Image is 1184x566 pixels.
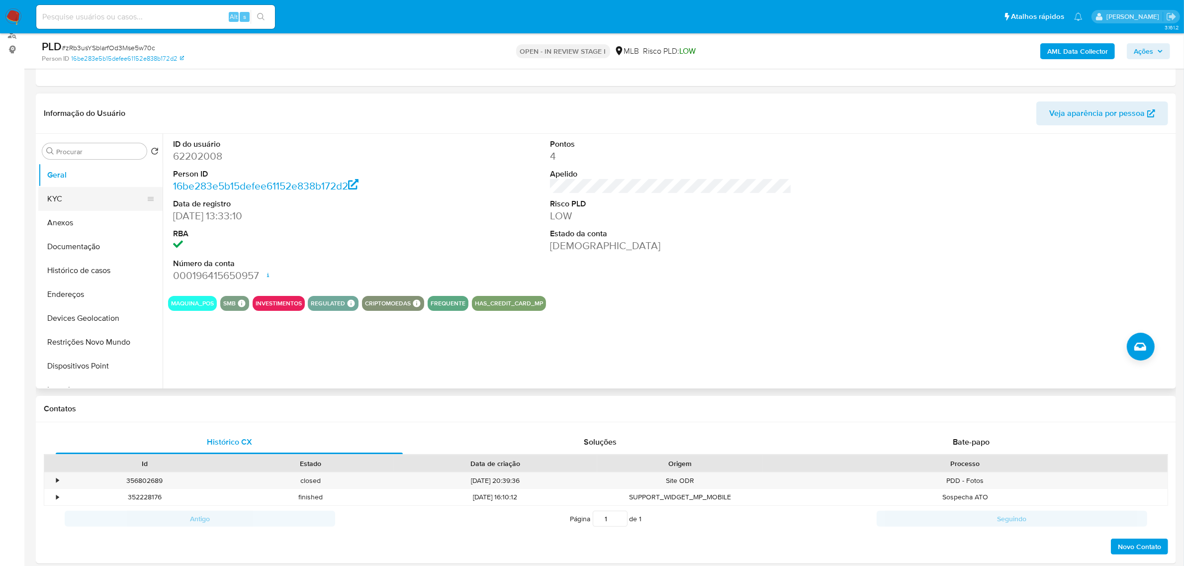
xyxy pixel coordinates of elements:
[393,472,597,489] div: [DATE] 20:39:36
[38,330,163,354] button: Restrições Novo Mundo
[71,54,184,63] a: 16be283e5b15defee61152e838b172d2
[56,476,59,485] div: •
[597,489,763,505] div: SUPPORT_WIDGET_MP_MOBILE
[38,211,163,235] button: Anexos
[173,169,415,180] dt: Person ID
[1040,43,1115,59] button: AML Data Collector
[584,436,617,448] span: Soluções
[44,108,125,118] h1: Informação do Usuário
[42,38,62,54] b: PLD
[38,259,163,283] button: Histórico de casos
[1134,43,1153,59] span: Ações
[173,228,415,239] dt: RBA
[1074,12,1083,21] a: Notificações
[173,149,415,163] dd: 62202008
[173,139,415,150] dt: ID do usuário
[46,147,54,155] button: Procurar
[597,472,763,489] div: Site ODR
[173,179,359,193] a: 16be283e5b15defee61152e838b172d2
[1166,11,1177,22] a: Sair
[604,459,756,469] div: Origem
[393,489,597,505] div: [DATE] 16:10:12
[400,459,590,469] div: Data de criação
[173,209,415,223] dd: [DATE] 13:33:10
[516,44,610,58] p: OPEN - IN REVIEW STAGE I
[953,436,990,448] span: Bate-papo
[69,459,220,469] div: Id
[550,198,792,209] dt: Risco PLD
[38,187,155,211] button: KYC
[38,378,163,402] button: Investimentos
[763,489,1168,505] div: Sospecha ATO
[1118,540,1161,554] span: Novo Contato
[38,354,163,378] button: Dispositivos Point
[227,472,393,489] div: closed
[1047,43,1108,59] b: AML Data Collector
[1165,23,1179,31] span: 3.161.2
[1127,43,1170,59] button: Ações
[62,43,155,53] span: # zRb3usYSblarfOd3Mse5w70c
[38,235,163,259] button: Documentação
[56,492,59,502] div: •
[763,472,1168,489] div: PDD - Fotos
[207,436,252,448] span: Histórico CX
[1049,101,1145,125] span: Veja aparência por pessoa
[550,209,792,223] dd: LOW
[151,147,159,158] button: Retornar ao pedido padrão
[614,46,639,57] div: MLB
[251,10,271,24] button: search-icon
[173,269,415,283] dd: 000196415650957
[877,511,1147,527] button: Seguindo
[62,489,227,505] div: 352228176
[1036,101,1168,125] button: Veja aparência por pessoa
[1011,11,1064,22] span: Atalhos rápidos
[173,258,415,269] dt: Número da conta
[639,514,642,524] span: 1
[227,489,393,505] div: finished
[38,283,163,306] button: Endereços
[643,46,696,57] span: Risco PLD:
[550,239,792,253] dd: [DEMOGRAPHIC_DATA]
[680,45,696,57] span: LOW
[38,163,163,187] button: Geral
[230,12,238,21] span: Alt
[770,459,1161,469] div: Processo
[44,404,1168,414] h1: Contatos
[38,306,163,330] button: Devices Geolocation
[56,147,143,156] input: Procurar
[36,10,275,23] input: Pesquise usuários ou casos...
[62,472,227,489] div: 356802689
[234,459,386,469] div: Estado
[550,149,792,163] dd: 4
[550,139,792,150] dt: Pontos
[243,12,246,21] span: s
[1106,12,1163,21] p: jhonata.costa@mercadolivre.com
[173,198,415,209] dt: Data de registro
[570,511,642,527] span: Página de
[550,169,792,180] dt: Apelido
[65,511,335,527] button: Antigo
[1111,539,1168,555] button: Novo Contato
[42,54,69,63] b: Person ID
[550,228,792,239] dt: Estado da conta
